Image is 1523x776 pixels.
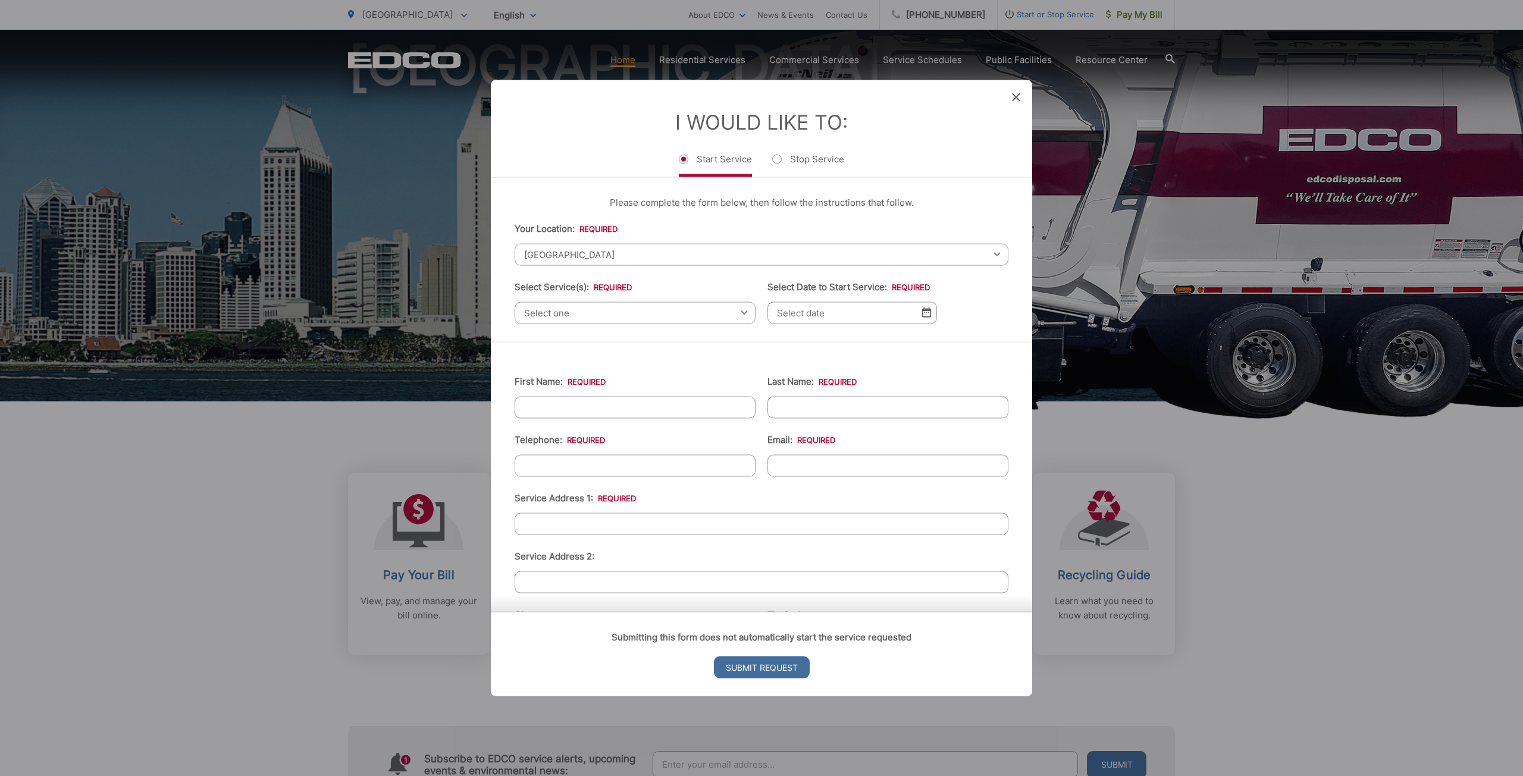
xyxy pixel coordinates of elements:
[515,223,618,234] label: Your Location:
[515,434,605,445] label: Telephone:
[922,307,931,318] img: Select date
[714,656,810,678] input: Submit Request
[679,153,752,177] label: Start Service
[515,281,632,292] label: Select Service(s):
[767,376,857,387] label: Last Name:
[767,434,835,445] label: Email:
[675,109,848,134] label: I Would Like To:
[515,551,594,561] label: Service Address 2:
[515,492,636,503] label: Service Address 1:
[515,243,1008,265] span: [GEOGRAPHIC_DATA]
[515,301,756,323] span: Select one
[772,153,844,177] label: Stop Service
[612,632,911,643] strong: Submitting this form does not automatically start the service requested
[767,281,930,292] label: Select Date to Start Service:
[515,376,606,387] label: First Name:
[515,195,1008,209] p: Please complete the form below, then follow the instructions that follow.
[767,301,937,323] input: Select date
